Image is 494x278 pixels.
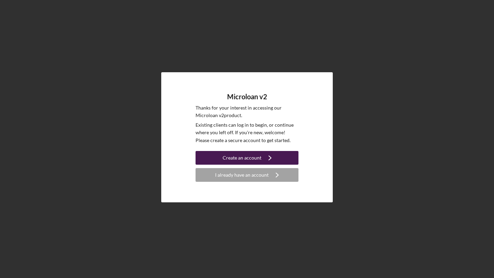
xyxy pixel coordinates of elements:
[215,168,269,182] div: I already have an account
[196,151,298,165] button: Create an account
[196,121,298,144] p: Existing clients can log in to begin, or continue where you left off. If you're new, welcome! Ple...
[227,93,267,101] h4: Microloan v2
[196,151,298,166] a: Create an account
[196,104,298,119] p: Thanks for your interest in accessing our Microloan v2 product.
[196,168,298,182] button: I already have an account
[223,151,261,165] div: Create an account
